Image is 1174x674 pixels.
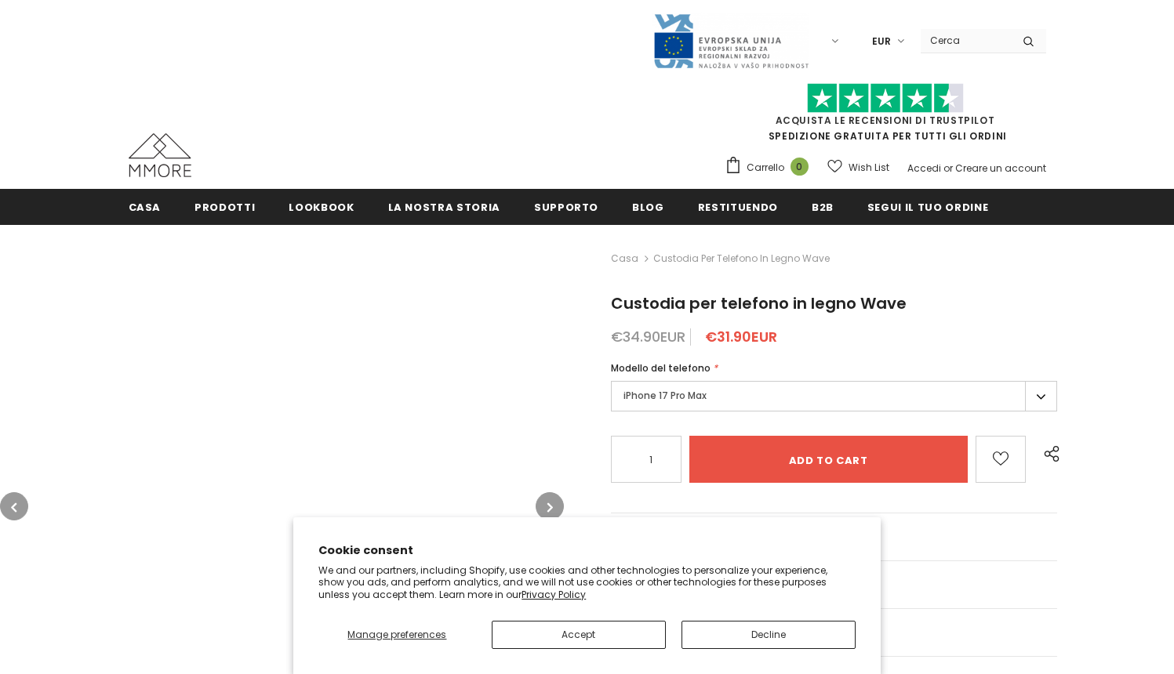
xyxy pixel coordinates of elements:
a: La nostra storia [388,189,500,224]
span: Blog [632,200,664,215]
a: Javni Razpis [652,34,809,47]
span: B2B [812,200,834,215]
span: €31.90EUR [705,327,777,346]
a: Wish List [827,154,889,181]
span: Restituendo [698,200,778,215]
span: 0 [791,158,809,176]
a: B2B [812,189,834,224]
span: Manage preferences [347,628,446,641]
a: Creare un account [955,161,1046,175]
span: Prodotti [194,200,255,215]
p: We and our partners, including Shopify, use cookies and other technologies to personalize your ex... [318,564,856,601]
img: Fidati di Pilot Stars [807,83,964,114]
a: supporto [534,189,598,224]
a: Carrello 0 [725,156,816,179]
a: Casa [129,189,162,224]
button: Manage preferences [318,621,475,649]
a: Restituendo [698,189,778,224]
a: Casa [611,249,638,268]
span: Custodia per telefono in legno Wave [611,292,907,314]
span: Carrello [747,160,784,176]
input: Search Site [921,29,1011,52]
span: La nostra storia [388,200,500,215]
span: Modello del telefono [611,361,711,375]
span: supporto [534,200,598,215]
span: Lookbook [289,200,354,215]
a: Accedi [907,161,941,175]
a: Lookbook [289,189,354,224]
label: iPhone 17 Pro Max [611,381,1058,411]
span: Custodia per telefono in legno Wave [653,249,830,268]
h2: Cookie consent [318,542,856,559]
span: Casa [129,200,162,215]
button: Decline [682,621,856,649]
a: Acquista le recensioni di TrustPilot [776,114,995,127]
span: SPEDIZIONE GRATUITA PER TUTTI GLI ORDINI [725,90,1046,143]
span: Segui il tuo ordine [867,200,988,215]
a: Prodotti [194,189,255,224]
span: €34.90EUR [611,327,685,346]
span: EUR [872,34,891,49]
img: Javni Razpis [652,13,809,70]
a: Segui il tuo ordine [867,189,988,224]
span: Wish List [849,160,889,176]
span: or [943,161,953,175]
a: Blog [632,189,664,224]
img: Casi MMORE [129,133,191,177]
button: Accept [492,621,666,649]
a: Privacy Policy [522,588,586,601]
input: Add to cart [689,436,968,483]
a: Domande generiche [611,513,1058,560]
